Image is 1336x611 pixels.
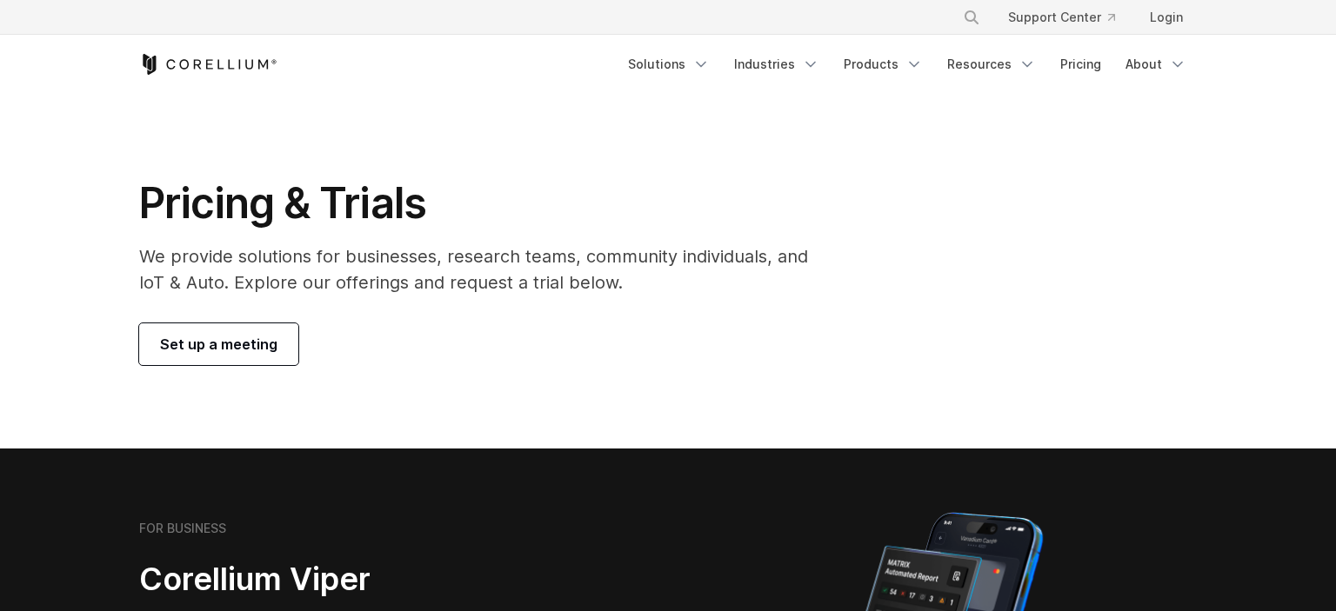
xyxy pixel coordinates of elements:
[618,49,1197,80] div: Navigation Menu
[1136,2,1197,33] a: Login
[139,177,832,229] h1: Pricing & Trials
[139,323,298,365] a: Set up a meeting
[1115,49,1197,80] a: About
[994,2,1129,33] a: Support Center
[937,49,1046,80] a: Resources
[724,49,830,80] a: Industries
[139,560,584,599] h2: Corellium Viper
[618,49,720,80] a: Solutions
[956,2,987,33] button: Search
[1050,49,1112,80] a: Pricing
[942,2,1197,33] div: Navigation Menu
[833,49,933,80] a: Products
[139,243,832,296] p: We provide solutions for businesses, research teams, community individuals, and IoT & Auto. Explo...
[160,334,277,355] span: Set up a meeting
[139,54,277,75] a: Corellium Home
[139,521,226,536] h6: FOR BUSINESS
